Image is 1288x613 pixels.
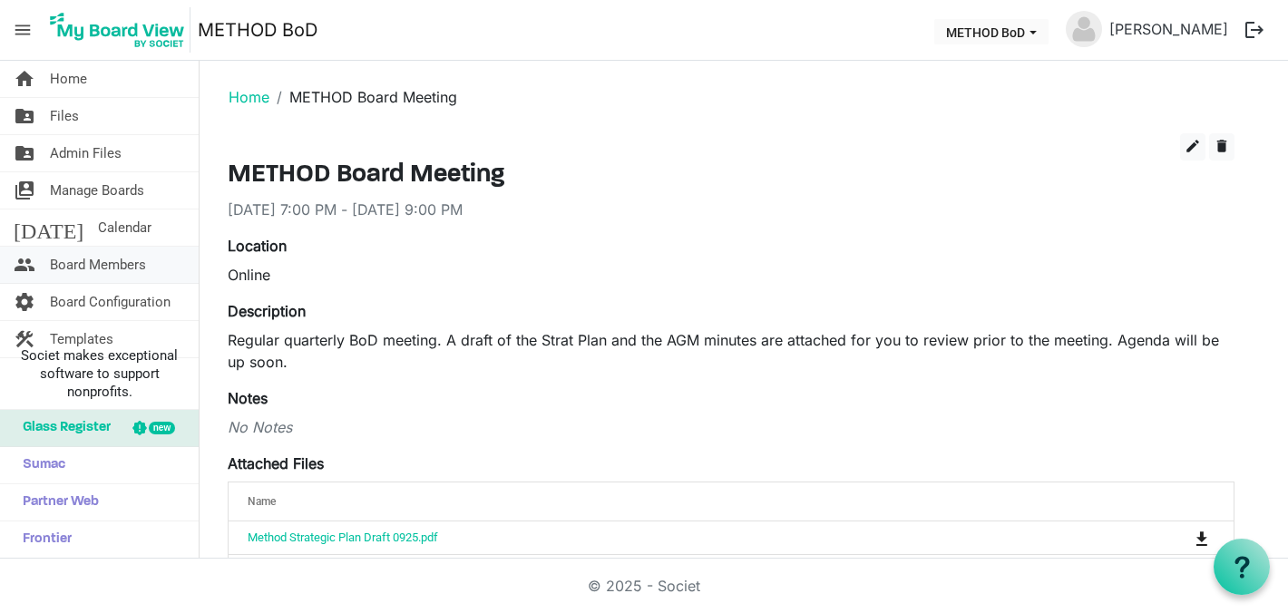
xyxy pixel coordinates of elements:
label: Location [228,235,287,257]
p: Regular quarterly BoD meeting. A draft of the Strat Plan and the AGM minutes are attached for you... [228,329,1234,373]
td: Method Strategic Plan Draft 0925.pdf is template cell column header Name [229,521,1120,554]
span: Societ makes exceptional software to support nonprofits. [8,346,190,401]
button: delete [1209,133,1234,161]
div: [DATE] 7:00 PM - [DATE] 9:00 PM [228,199,1234,220]
span: folder_shared [14,135,35,171]
div: No Notes [228,416,1234,438]
li: METHOD Board Meeting [269,86,457,108]
span: Board Members [50,247,146,283]
button: METHOD BoD dropdownbutton [934,19,1049,44]
span: Home [50,61,87,97]
span: Calendar [98,209,151,246]
a: Method Strategic Plan Draft 0925.pdf [248,530,438,544]
img: My Board View Logo [44,7,190,53]
span: Admin Files [50,135,122,171]
td: is Command column column header [1120,521,1234,554]
span: delete [1214,138,1230,154]
span: folder_shared [14,98,35,134]
a: My Board View Logo [44,7,198,53]
a: Home [229,88,269,106]
img: no-profile-picture.svg [1066,11,1102,47]
span: construction [14,321,35,357]
td: Method AGM 2024-2025 Minutes.docx is template cell column header Name [229,554,1120,588]
label: Description [228,300,306,322]
span: Manage Boards [50,172,144,209]
button: edit [1180,133,1205,161]
span: Files [50,98,79,134]
span: menu [5,13,40,47]
span: Board Configuration [50,284,171,320]
a: © 2025 - Societ [588,577,700,595]
span: settings [14,284,35,320]
span: Templates [50,321,113,357]
span: Frontier [14,521,72,558]
button: Download [1189,525,1215,550]
span: Glass Register [14,410,111,446]
span: [DATE] [14,209,83,246]
span: Sumac [14,447,65,483]
span: Name [248,495,276,508]
span: edit [1185,138,1201,154]
span: home [14,61,35,97]
h3: METHOD Board Meeting [228,161,1234,191]
a: [PERSON_NAME] [1102,11,1235,47]
button: logout [1235,11,1273,49]
span: Partner Web [14,484,99,521]
span: switch_account [14,172,35,209]
div: Online [228,264,1234,286]
span: people [14,247,35,283]
td: is Command column column header [1120,554,1234,588]
label: Notes [228,387,268,409]
div: new [149,422,175,434]
label: Attached Files [228,452,324,474]
a: METHOD BoD [198,12,317,48]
